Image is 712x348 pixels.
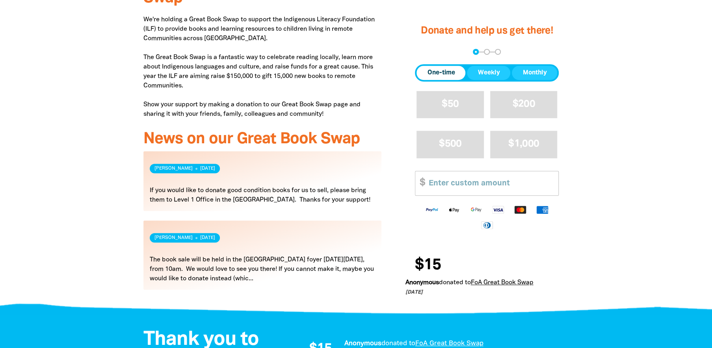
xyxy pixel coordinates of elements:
[416,131,484,158] button: $500
[421,26,553,35] span: Donate and help us get there!
[381,341,415,346] span: donated to
[415,257,441,273] span: $15
[416,66,465,80] button: One-time
[405,253,569,296] div: Donation stream
[442,100,459,109] span: $50
[490,91,558,118] button: $200
[143,151,382,299] div: Paginated content
[495,49,501,55] button: Navigate to step 3 of 3 to enter your payment details
[531,205,553,214] img: American Express logo
[522,68,547,78] span: Monthly
[143,131,382,148] h3: News on our Great Book Swap
[421,205,443,214] img: Paypal logo
[439,140,461,149] span: $500
[513,100,535,109] span: $200
[344,341,381,346] em: Anonymous
[487,205,509,214] img: Visa logo
[476,220,498,230] img: Diners Club logo
[415,171,425,195] span: $
[484,49,490,55] button: Navigate to step 2 of 3 to enter your details
[509,205,531,214] img: Mastercard logo
[473,49,479,55] button: Navigate to step 1 of 3 to enter your donation amount
[416,91,484,118] button: $50
[427,68,455,78] span: One-time
[467,66,510,80] button: Weekly
[508,140,539,149] span: $1,000
[439,280,470,285] span: donated to
[512,66,557,80] button: Monthly
[405,289,562,297] p: [DATE]
[415,341,483,346] a: FoA Great Book Swap
[143,15,382,119] p: We're holding a Great Book Swap to support the Indigenous Literacy Foundation (ILF) to provide bo...
[405,280,439,285] em: Anonymous
[423,171,558,195] input: Enter custom amount
[443,205,465,214] img: Apple Pay logo
[415,64,559,81] div: Donation frequency
[470,280,533,285] a: FoA Great Book Swap
[478,68,500,78] span: Weekly
[490,131,558,158] button: $1,000
[465,205,487,214] img: Google Pay logo
[415,199,559,235] div: Available payment methods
